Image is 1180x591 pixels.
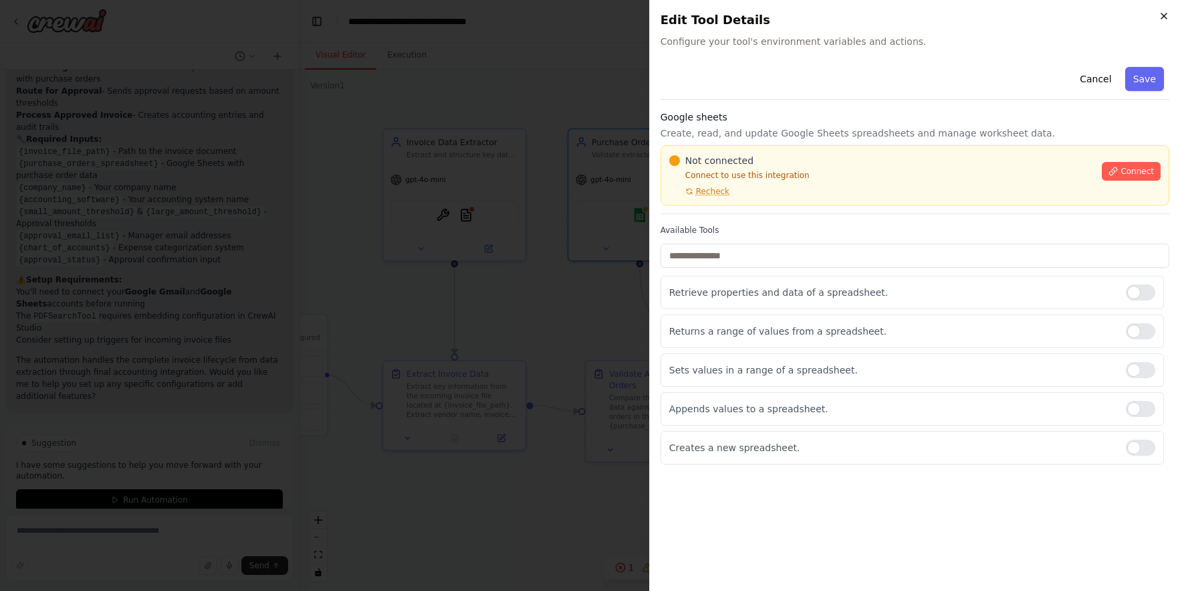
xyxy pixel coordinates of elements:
[1102,162,1161,181] button: Connect
[1072,67,1119,91] button: Cancel
[661,126,1169,140] p: Create, read, and update Google Sheets spreadsheets and manage worksheet data.
[669,402,1115,416] p: Appends values to a spreadsheet.
[1125,67,1164,91] button: Save
[1120,166,1154,177] span: Connect
[669,325,1115,338] p: Returns a range of values from a spreadsheet.
[661,110,1169,124] h3: Google sheets
[661,11,1169,29] h2: Edit Tool Details
[669,286,1115,299] p: Retrieve properties and data of a spreadsheet.
[669,441,1115,454] p: Creates a new spreadsheet.
[696,186,729,197] span: Recheck
[669,363,1115,377] p: Sets values in a range of a spreadsheet.
[669,186,729,197] button: Recheck
[661,35,1169,48] span: Configure your tool's environment variables and actions.
[685,154,753,167] span: Not connected
[669,170,1094,181] p: Connect to use this integration
[661,225,1169,236] label: Available Tools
